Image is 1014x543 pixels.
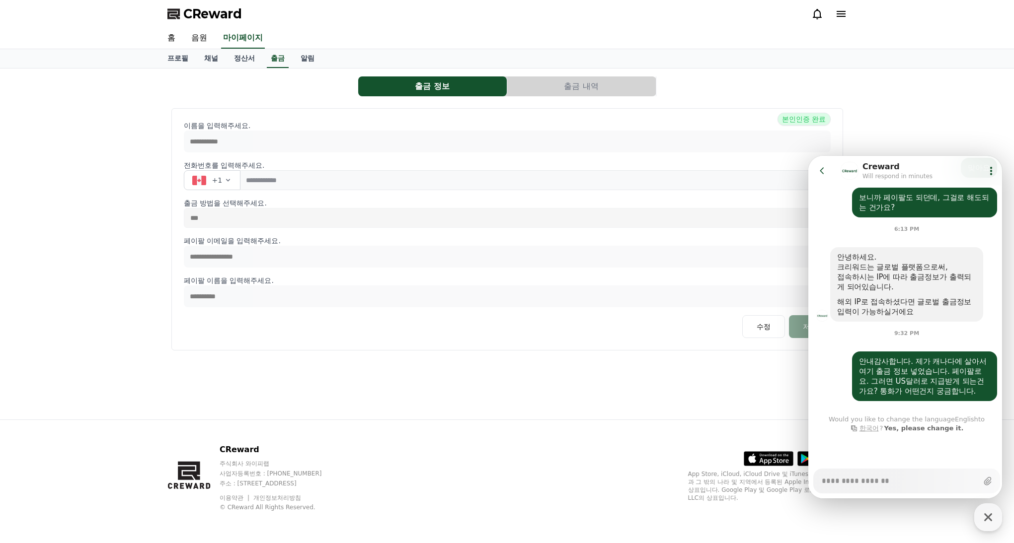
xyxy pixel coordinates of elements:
p: 주식회사 와이피랩 [220,460,341,468]
iframe: Channel chat [808,156,1002,498]
p: 이름을 입력해주세요. [184,121,831,131]
a: 프로필 [159,49,196,68]
a: 음원 [183,28,215,49]
a: 알림 [293,49,322,68]
span: 본인인증 완료 [778,113,830,126]
p: 페이팔 이메일을 입력해주세요. [184,236,831,246]
a: CReward [167,6,242,22]
a: 홈 [159,28,183,49]
span: +1 [212,175,223,185]
button: 수정 [742,315,785,338]
p: 출금 방법을 선택해주세요. [184,198,831,208]
p: 전화번호를 입력해주세요. [184,160,831,170]
p: 페이팔 이름을 입력해주세요. [184,275,831,285]
span: CReward [183,6,242,22]
p: 사업자등록번호 : [PHONE_NUMBER] [220,470,341,477]
p: 주소 : [STREET_ADDRESS] [220,479,341,487]
button: 저장 [789,315,831,338]
p: App Store, iCloud, iCloud Drive 및 iTunes Store는 미국과 그 밖의 나라 및 지역에서 등록된 Apple Inc.의 서비스 상표입니다. Goo... [688,470,847,502]
button: 출금 정보 [358,76,507,96]
button: 출금 내역 [507,76,656,96]
a: 마이페이지 [221,28,265,49]
a: 이용약관 [220,494,251,501]
p: CReward [220,444,341,456]
p: © CReward All Rights Reserved. [220,503,341,511]
a: 정산서 [226,49,263,68]
a: 개인정보처리방침 [253,494,301,501]
a: 출금 [267,49,289,68]
a: 채널 [196,49,226,68]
